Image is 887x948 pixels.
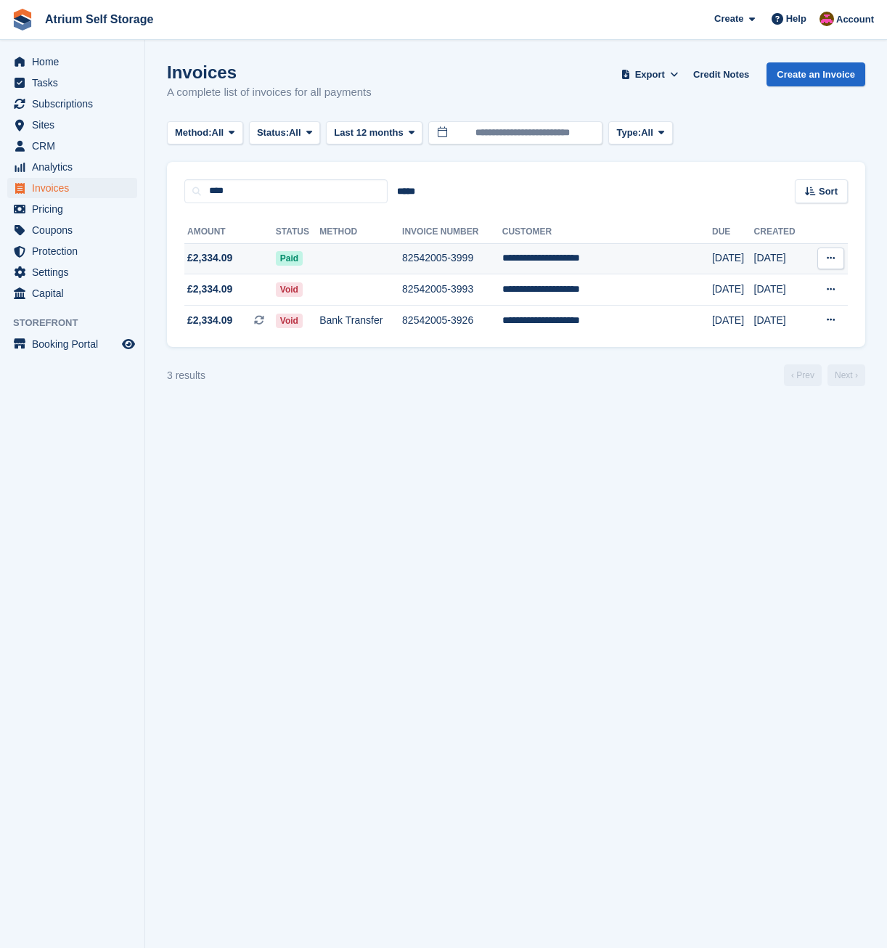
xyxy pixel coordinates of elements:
[7,94,137,114] a: menu
[212,126,224,140] span: All
[712,274,754,306] td: [DATE]
[641,126,653,140] span: All
[326,121,422,145] button: Last 12 months
[402,243,502,274] td: 82542005-3999
[32,262,119,282] span: Settings
[7,73,137,93] a: menu
[712,243,754,274] td: [DATE]
[32,94,119,114] span: Subscriptions
[754,305,809,335] td: [DATE]
[7,178,137,198] a: menu
[712,221,754,244] th: Due
[187,313,232,328] span: £2,334.09
[754,274,809,306] td: [DATE]
[184,221,276,244] th: Amount
[7,199,137,219] a: menu
[608,121,672,145] button: Type: All
[402,274,502,306] td: 82542005-3993
[7,115,137,135] a: menu
[819,184,838,199] span: Sort
[175,126,212,140] span: Method:
[167,121,243,145] button: Method: All
[618,62,682,86] button: Export
[616,126,641,140] span: Type:
[167,84,372,101] p: A complete list of invoices for all payments
[32,199,119,219] span: Pricing
[7,157,137,177] a: menu
[7,283,137,303] a: menu
[276,314,303,328] span: Void
[32,52,119,72] span: Home
[767,62,865,86] a: Create an Invoice
[334,126,403,140] span: Last 12 months
[32,283,119,303] span: Capital
[32,178,119,198] span: Invoices
[257,126,289,140] span: Status:
[7,334,137,354] a: menu
[249,121,320,145] button: Status: All
[13,316,144,330] span: Storefront
[12,9,33,30] img: stora-icon-8386f47178a22dfd0bd8f6a31ec36ba5ce8667c1dd55bd0f319d3a0aa187defe.svg
[7,241,137,261] a: menu
[187,282,232,297] span: £2,334.09
[819,12,834,26] img: Mark Rhodes
[32,115,119,135] span: Sites
[276,282,303,297] span: Void
[276,251,303,266] span: Paid
[276,221,319,244] th: Status
[687,62,755,86] a: Credit Notes
[781,364,868,386] nav: Page
[167,62,372,82] h1: Invoices
[32,136,119,156] span: CRM
[187,250,232,266] span: £2,334.09
[32,220,119,240] span: Coupons
[402,305,502,335] td: 82542005-3926
[32,241,119,261] span: Protection
[7,220,137,240] a: menu
[827,364,865,386] a: Next
[502,221,712,244] th: Customer
[754,221,809,244] th: Created
[32,157,119,177] span: Analytics
[836,12,874,27] span: Account
[32,73,119,93] span: Tasks
[39,7,159,31] a: Atrium Self Storage
[402,221,502,244] th: Invoice Number
[167,368,205,383] div: 3 results
[714,12,743,26] span: Create
[319,305,402,335] td: Bank Transfer
[712,305,754,335] td: [DATE]
[32,334,119,354] span: Booking Portal
[784,364,822,386] a: Previous
[7,52,137,72] a: menu
[786,12,806,26] span: Help
[754,243,809,274] td: [DATE]
[289,126,301,140] span: All
[7,262,137,282] a: menu
[120,335,137,353] a: Preview store
[7,136,137,156] a: menu
[635,68,665,82] span: Export
[319,221,402,244] th: Method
